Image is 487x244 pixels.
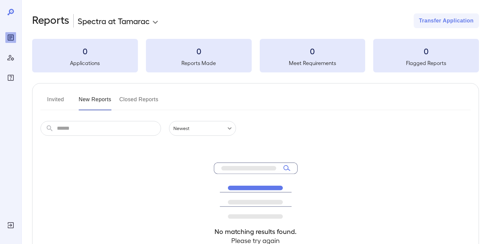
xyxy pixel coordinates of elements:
div: Reports [5,32,16,43]
h3: 0 [32,46,138,56]
h3: 0 [260,46,366,56]
button: Transfer Application [414,13,479,28]
h3: 0 [373,46,479,56]
p: Spectra at Tamarac [78,15,150,26]
button: Invited [40,94,71,110]
div: Log Out [5,220,16,231]
button: New Reports [79,94,111,110]
h2: Reports [32,13,69,28]
h5: Flagged Reports [373,59,479,67]
h5: Applications [32,59,138,67]
summary: 0Applications0Reports Made0Meet Requirements0Flagged Reports [32,39,479,72]
h4: No matching results found. [214,227,298,236]
h5: Meet Requirements [260,59,366,67]
div: Manage Users [5,52,16,63]
h3: 0 [146,46,252,56]
h5: Reports Made [146,59,252,67]
div: Newest [169,121,236,136]
button: Closed Reports [119,94,159,110]
div: FAQ [5,72,16,83]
